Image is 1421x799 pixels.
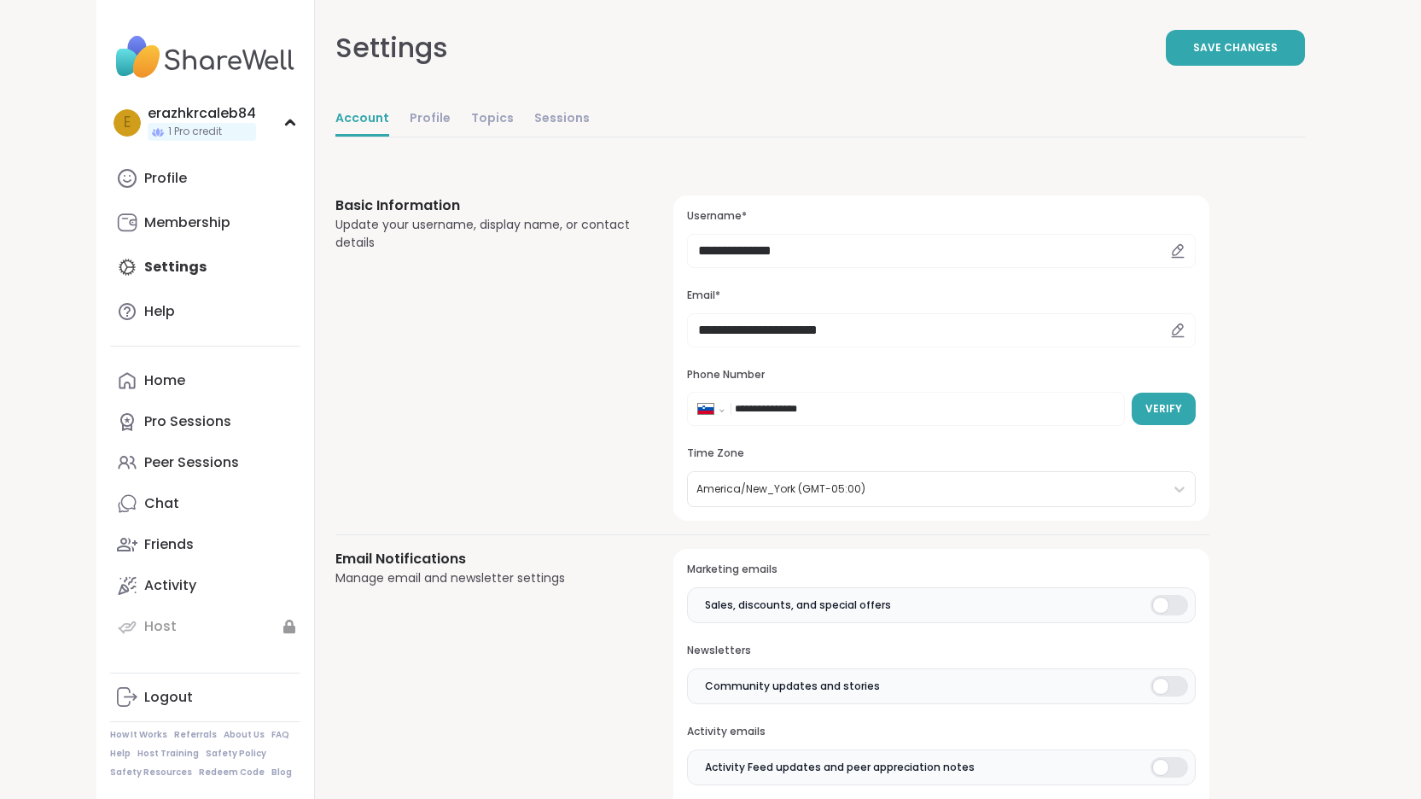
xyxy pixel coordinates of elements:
div: Activity [144,576,196,595]
a: FAQ [271,729,289,741]
div: Host [144,617,177,636]
a: Profile [410,102,451,137]
h3: Email Notifications [335,549,633,569]
div: Home [144,371,185,390]
a: Safety Resources [110,767,192,779]
div: Update your username, display name, or contact details [335,216,633,252]
a: Sessions [534,102,590,137]
div: Manage email and newsletter settings [335,569,633,587]
h3: Marketing emails [687,563,1195,577]
span: Activity Feed updates and peer appreciation notes [705,760,975,775]
span: e [124,112,131,134]
h3: Basic Information [335,195,633,216]
a: Home [110,360,300,401]
div: Pro Sessions [144,412,231,431]
span: Community updates and stories [705,679,880,694]
img: ShareWell Nav Logo [110,27,300,87]
h3: Phone Number [687,368,1195,382]
div: erazhkrcaleb84 [148,104,256,123]
a: Host Training [137,748,199,760]
div: Peer Sessions [144,453,239,472]
span: Save Changes [1193,40,1278,55]
a: Activity [110,565,300,606]
span: Verify [1145,401,1182,417]
a: Blog [271,767,292,779]
a: Referrals [174,729,217,741]
a: Profile [110,158,300,199]
div: Profile [144,169,187,188]
div: Logout [144,688,193,707]
a: Topics [471,102,514,137]
a: Logout [110,677,300,718]
div: Friends [144,535,194,554]
a: How It Works [110,729,167,741]
h3: Username* [687,209,1195,224]
a: Pro Sessions [110,401,300,442]
div: Help [144,302,175,321]
div: Membership [144,213,230,232]
a: Help [110,748,131,760]
a: Host [110,606,300,647]
span: Sales, discounts, and special offers [705,598,891,613]
h3: Email* [687,289,1195,303]
div: Settings [335,27,448,68]
div: Chat [144,494,179,513]
a: Help [110,291,300,332]
h3: Time Zone [687,446,1195,461]
a: Safety Policy [206,748,266,760]
span: 1 Pro credit [168,125,222,139]
a: Membership [110,202,300,243]
h3: Newsletters [687,644,1195,658]
h3: Activity emails [687,725,1195,739]
button: Verify [1132,393,1196,425]
a: Friends [110,524,300,565]
a: Peer Sessions [110,442,300,483]
button: Save Changes [1166,30,1305,66]
a: Account [335,102,389,137]
a: Chat [110,483,300,524]
a: About Us [224,729,265,741]
a: Redeem Code [199,767,265,779]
